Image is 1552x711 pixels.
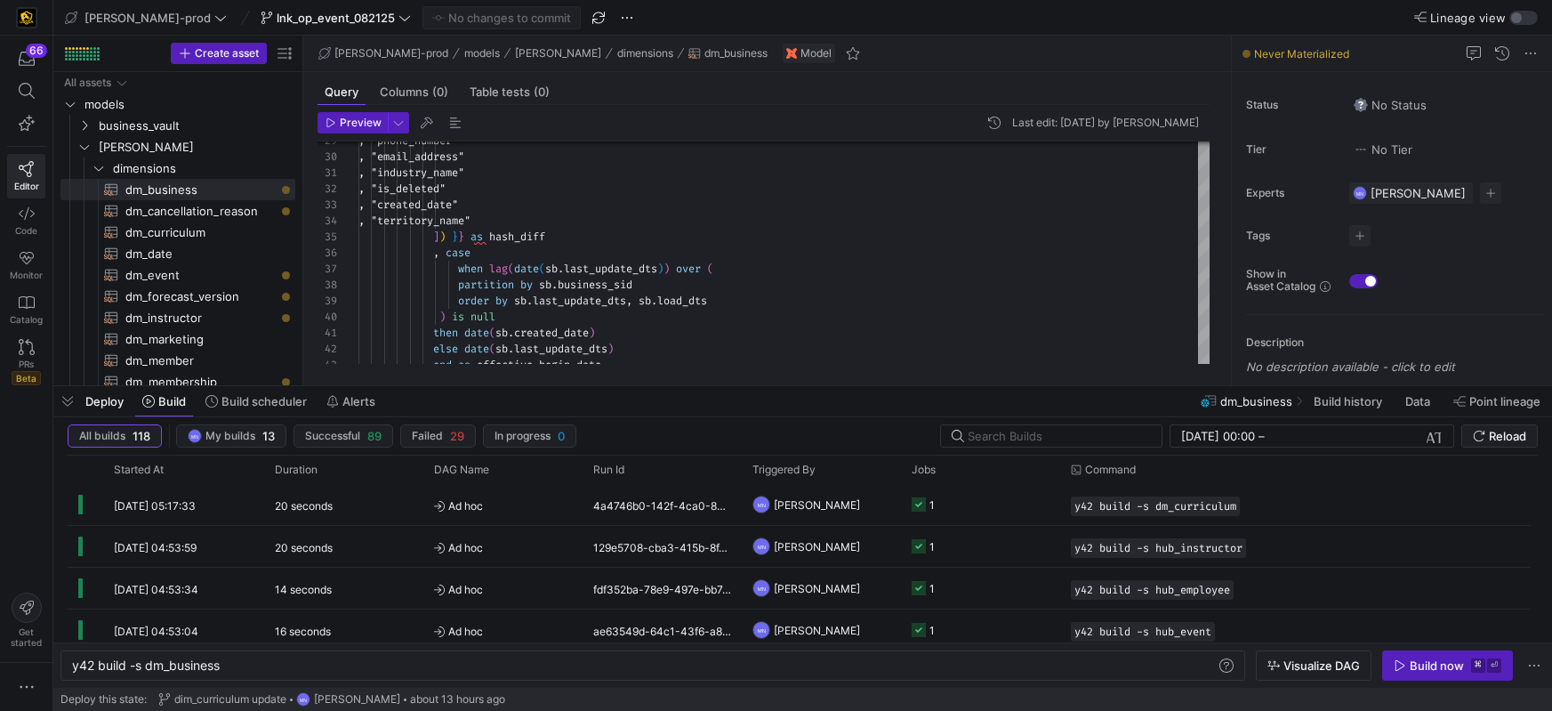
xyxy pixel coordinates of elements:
[1254,47,1349,61] span: Never Materialized
[489,262,508,276] span: lag
[508,262,514,276] span: (
[176,424,286,448] button: MNMy builds13
[7,3,45,33] a: https://storage.googleapis.com/y42-prod-data-exchange/images/uAsz27BndGEK0hZWDFeOjoxA7jCwgK9jE472...
[464,326,489,340] span: date
[434,610,572,652] span: Ad hoc
[197,386,315,416] button: Build scheduler
[125,329,275,350] span: dm_marketing​​​​​​​​​​
[60,200,295,222] a: dm_cancellation_reason​​​​​​​​​​
[318,165,337,181] div: 31
[125,222,275,243] span: dm_curriculum​​​​​​​​​​
[514,342,607,356] span: last_update_dts
[458,262,483,276] span: when
[1246,360,1545,374] p: No description available - click to edit
[318,149,337,165] div: 30
[1085,464,1136,476] span: Command
[489,230,545,244] span: hash_diff
[1258,429,1265,443] span: –
[551,278,558,292] span: .
[380,86,448,98] span: Columns
[929,526,935,568] div: 1
[800,47,832,60] span: Model
[125,287,275,307] span: dm_forecast_version​​​​​​​​​​
[60,371,295,392] a: dm_membership​​​​​​​​​​
[1246,230,1335,242] span: Tags
[84,11,211,25] span: [PERSON_NAME]-prod
[533,294,626,308] span: last_update_dts
[68,484,1531,526] div: Press SPACE to select this row.
[1354,98,1427,112] span: No Status
[1074,542,1242,554] span: y42 build -s hub_instructor
[433,358,452,372] span: end
[79,430,125,442] span: All builds
[10,270,43,280] span: Monitor
[657,294,707,308] span: load_dts
[1074,626,1211,638] span: y42 build -s hub_event
[1349,138,1417,161] button: No tierNo Tier
[489,326,495,340] span: (
[158,394,186,408] span: Build
[460,43,504,64] button: models
[1074,584,1230,596] span: y42 build -s hub_employee
[318,325,337,341] div: 41
[125,372,275,392] span: dm_membership​​​​​​​​​​
[527,294,533,308] span: .
[1354,142,1368,157] img: No tier
[929,484,935,526] div: 1
[68,526,1531,568] div: Press SPACE to select this row.
[305,430,360,442] span: Successful
[639,294,651,308] span: sb
[432,86,448,98] span: (0)
[1181,429,1255,443] input: Start datetime
[60,286,295,307] div: Press SPACE to select this row.
[171,43,267,64] button: Create asset
[318,197,337,213] div: 33
[534,86,550,98] span: (0)
[1445,386,1548,416] button: Point lineage
[7,287,45,332] a: Catalog
[188,429,202,443] div: MN
[929,610,935,651] div: 1
[483,424,576,448] button: In progress0
[458,294,489,308] span: order
[495,294,508,308] span: by
[60,264,295,286] a: dm_event​​​​​​​​​​
[358,198,458,212] span: , "created_date"
[12,371,41,385] span: Beta
[154,688,510,711] button: dim_curriculum updateMN[PERSON_NAME]about 13 hours ago
[410,693,505,706] span: about 13 hours ago
[1283,658,1360,673] span: Visualize DAG
[325,86,358,98] span: Query
[125,351,275,371] span: dm_member​​​​​​​​​​
[450,429,464,443] span: 29
[275,499,333,513] y42-duration: 20 seconds
[174,693,286,706] span: dim_curriculum update
[452,310,464,324] span: is
[334,47,448,60] span: [PERSON_NAME]-prod
[275,583,332,596] y42-duration: 14 seconds
[1306,386,1394,416] button: Build history
[1246,187,1335,199] span: Experts
[583,568,742,609] div: fdf352ba-78e9-497e-bb7e-5992889f4502
[774,526,860,568] span: [PERSON_NAME]
[564,262,657,276] span: last_update_dts
[508,342,514,356] span: .
[7,586,45,655] button: Getstarted
[583,484,742,525] div: 4a4746b0-142f-4ca0-80fc-ba21ec5a036e
[19,359,34,369] span: PRs
[60,222,295,243] div: Press SPACE to select this row.
[1371,186,1466,200] span: [PERSON_NAME]
[470,86,550,98] span: Table tests
[400,424,476,448] button: Failed29
[318,213,337,229] div: 34
[786,48,797,59] img: undefined
[508,326,514,340] span: .
[676,262,701,276] span: over
[125,244,275,264] span: dm_date​​​​​​​​​​
[314,693,400,706] span: [PERSON_NAME]
[7,243,45,287] a: Monitor
[60,6,231,29] button: [PERSON_NAME]-prod
[752,621,770,639] div: MN
[60,243,295,264] div: Press SPACE to select this row.
[433,230,439,244] span: ]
